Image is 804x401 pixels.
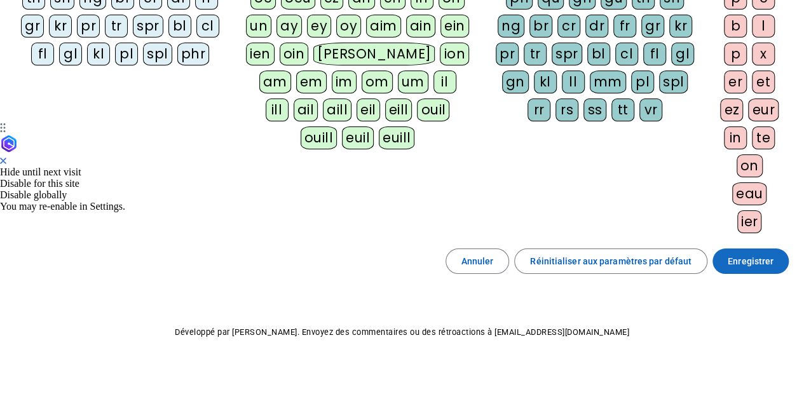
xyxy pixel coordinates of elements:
[724,126,747,149] div: in
[385,99,412,121] div: eill
[417,99,449,121] div: ouil
[643,43,666,65] div: fl
[342,126,374,149] div: euil
[105,15,128,37] div: tr
[669,15,692,37] div: kr
[366,15,401,37] div: aim
[555,99,578,121] div: rs
[737,210,762,233] div: ier
[528,99,550,121] div: rr
[498,15,524,37] div: ng
[752,126,775,149] div: te
[440,15,469,37] div: ein
[737,154,763,177] div: on
[461,254,494,269] span: Annuler
[671,43,694,65] div: gl
[266,99,289,121] div: ill
[496,43,519,65] div: pr
[49,15,72,37] div: kr
[246,15,271,37] div: un
[446,248,510,274] button: Annuler
[639,99,662,121] div: vr
[301,126,337,149] div: ouill
[143,43,172,65] div: spl
[659,71,688,93] div: spl
[615,43,638,65] div: cl
[585,15,608,37] div: dr
[280,43,309,65] div: oin
[557,15,580,37] div: cr
[611,99,634,121] div: tt
[732,182,767,205] div: eau
[562,71,585,93] div: ll
[77,15,100,37] div: pr
[133,15,163,37] div: spr
[406,15,436,37] div: ain
[724,15,747,37] div: b
[720,99,743,121] div: ez
[168,15,191,37] div: bl
[362,71,393,93] div: om
[728,254,773,269] span: Enregistrer
[379,126,414,149] div: euill
[59,43,82,65] div: gl
[433,71,456,93] div: il
[332,71,357,93] div: im
[10,325,794,340] p: Développé par [PERSON_NAME]. Envoyez des commentaires ou des rétroactions à [EMAIL_ADDRESS][DOMAI...
[641,15,664,37] div: gr
[502,71,529,93] div: gn
[712,248,789,274] button: Enregistrer
[530,254,692,269] span: Réinitialiser aux paramètres par défaut
[336,15,361,37] div: oy
[631,71,654,93] div: pl
[259,71,291,93] div: am
[514,248,707,274] button: Réinitialiser aux paramètres par défaut
[307,15,331,37] div: ey
[177,43,210,65] div: phr
[752,43,775,65] div: x
[21,15,44,37] div: gr
[357,99,380,121] div: eil
[590,71,626,93] div: mm
[748,99,779,121] div: eur
[752,71,775,93] div: et
[534,71,557,93] div: kl
[587,43,610,65] div: bl
[296,71,327,93] div: em
[724,71,747,93] div: er
[529,15,552,37] div: br
[613,15,636,37] div: fr
[313,43,435,65] div: [PERSON_NAME]
[246,43,275,65] div: ien
[524,43,547,65] div: tr
[724,43,747,65] div: p
[398,71,428,93] div: um
[31,43,54,65] div: fl
[323,99,351,121] div: aill
[440,43,469,65] div: ion
[87,43,110,65] div: kl
[276,15,302,37] div: ay
[583,99,606,121] div: ss
[115,43,138,65] div: pl
[552,43,582,65] div: spr
[294,99,318,121] div: ail
[196,15,219,37] div: cl
[752,15,775,37] div: l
